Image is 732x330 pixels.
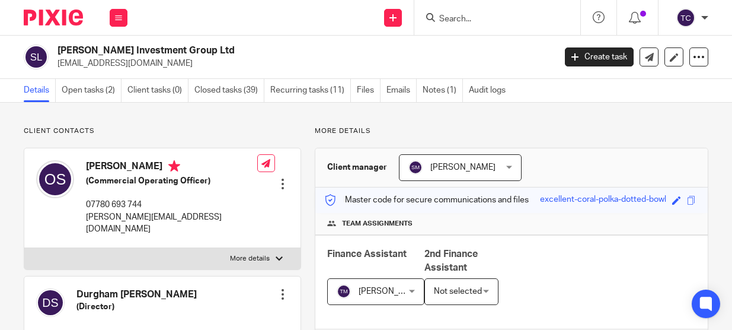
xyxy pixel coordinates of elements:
span: Finance Assistant [327,249,407,259]
h3: Client manager [327,161,387,173]
p: More details [230,254,270,264]
h4: [PERSON_NAME] [86,160,257,175]
h5: (Director) [76,301,197,313]
div: excellent-coral-polka-dotted-bowl [540,193,666,207]
span: 2nd Finance Assistant [424,249,478,272]
input: Search [438,14,545,25]
img: svg%3E [676,8,695,27]
a: Notes (1) [423,79,463,102]
span: [PERSON_NAME] [430,163,496,172]
a: Create task [565,47,634,66]
span: Not selected [434,287,482,296]
p: [EMAIL_ADDRESS][DOMAIN_NAME] [57,58,547,69]
a: Open tasks (2) [62,79,122,102]
h4: Durgham [PERSON_NAME] [76,288,197,301]
img: Pixie [24,9,83,26]
p: Client contacts [24,126,301,136]
img: svg%3E [36,288,65,317]
a: Closed tasks (39) [194,79,264,102]
h2: [PERSON_NAME] Investment Group Ltd [57,45,449,57]
img: svg%3E [408,160,423,174]
img: svg%3E [36,160,74,198]
i: Primary [168,160,180,172]
p: Master code for secure communications and files [324,194,529,206]
p: 07780 693 744 [86,199,257,211]
a: Recurring tasks (11) [270,79,351,102]
a: Details [24,79,56,102]
a: Files [357,79,381,102]
a: Emails [386,79,417,102]
a: Audit logs [469,79,512,102]
span: [PERSON_NAME] [359,287,424,296]
span: Team assignments [342,219,413,229]
img: svg%3E [337,284,351,299]
img: svg%3E [24,45,49,69]
a: Client tasks (0) [127,79,188,102]
p: More details [315,126,708,136]
h5: (Commercial Operating Officer) [86,175,257,187]
p: [PERSON_NAME][EMAIL_ADDRESS][DOMAIN_NAME] [86,211,257,236]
